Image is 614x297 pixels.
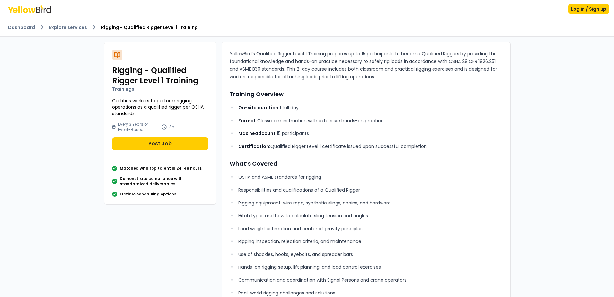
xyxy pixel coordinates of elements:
[238,199,502,207] p: Rigging equipment: wire rope, synthetic slings, chains, and hardware
[230,50,503,81] p: YellowBird’s Qualified Rigger Level 1 Training prepares up to 15 participants to become Qualified...
[101,24,198,31] span: Rigging - Qualified Rigger Level 1 Training
[230,159,503,168] h3: What’s Covered
[568,4,609,14] button: Log in / Sign up
[238,250,502,258] p: Use of shackles, hooks, eyebolts, and spreader bars
[238,104,280,111] strong: On-site duration:
[238,225,502,232] p: Load weight estimation and center of gravity principles
[238,186,502,194] p: Responsibilities and qualifications of a Qualified Rigger
[112,97,208,117] p: Certifies workers to perform rigging operations as a qualified rigger per OSHA standards.
[112,86,208,92] p: Trainings
[238,130,277,137] strong: Max headcount:
[238,142,502,150] p: Qualified Rigger Level 1 certificate issued upon successful completion
[238,117,502,124] p: Classroom instruction with extensive hands-on practice
[120,166,202,171] p: Matched with top talent in 24-48 hours
[120,192,176,197] p: Flexible scheduling options
[120,176,208,186] p: Demonstrate compliance with standardized deliverables
[8,23,606,31] nav: breadcrumb
[118,122,159,132] p: Every 3 Years or Event-Based
[8,24,35,31] a: Dashboard
[112,137,208,150] button: Post Job
[112,65,208,86] h2: Rigging - Qualified Rigger Level 1 Training
[238,117,257,124] strong: Format:
[49,24,87,31] a: Explore services
[238,130,502,137] p: 15 participants
[238,212,502,220] p: Hitch types and how to calculate sling tension and angles
[238,238,502,245] p: Rigging inspection, rejection criteria, and maintenance
[230,90,503,99] h3: Training Overview
[238,104,502,112] p: 1 full day
[238,276,502,284] p: Communication and coordination with Signal Persons and crane operators
[238,173,502,181] p: OSHA and ASME standards for rigging
[169,124,174,130] p: 8h
[238,263,502,271] p: Hands-on rigging setup, lift planning, and load control exercises
[238,289,502,297] p: Real-world rigging challenges and solutions
[238,143,270,149] strong: Certification:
